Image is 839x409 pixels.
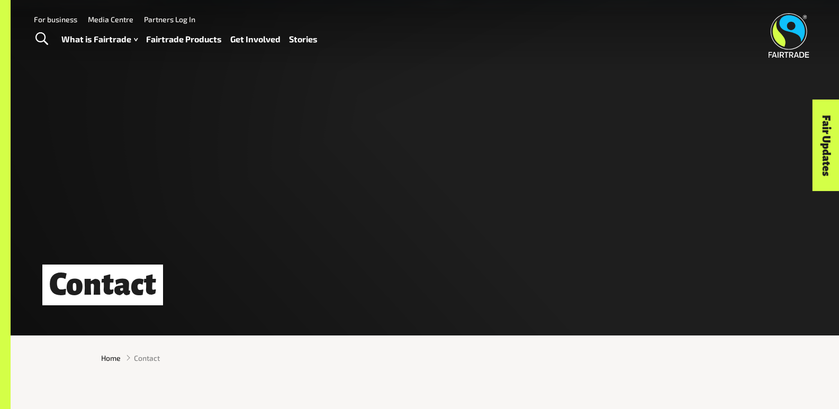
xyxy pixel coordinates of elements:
img: Fairtrade Australia New Zealand logo [769,13,809,58]
a: What is Fairtrade [61,32,138,47]
a: Home [101,352,121,363]
a: Fairtrade Products [146,32,222,47]
a: Toggle Search [29,26,55,52]
a: Media Centre [88,15,133,24]
h1: Contact [42,265,163,305]
a: Get Involved [230,32,281,47]
span: Contact [134,352,160,363]
a: For business [34,15,77,24]
a: Partners Log In [144,15,195,24]
a: Stories [289,32,318,47]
